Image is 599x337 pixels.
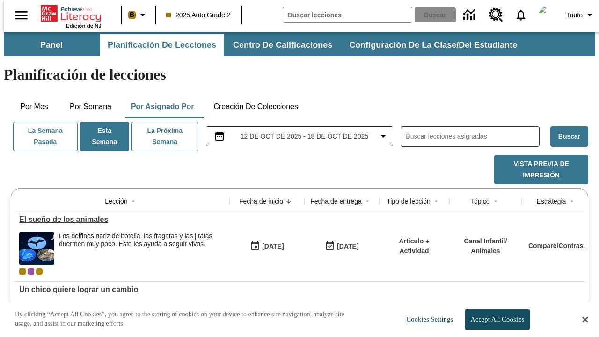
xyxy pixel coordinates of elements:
[66,23,102,29] span: Edición de NJ
[337,241,358,252] div: [DATE]
[4,34,526,56] div: Subbarra de navegación
[105,197,127,206] div: Lección
[406,130,539,143] input: Buscar lecciones asignadas
[349,40,517,51] span: Configuración de la clase/del estudiante
[283,196,294,207] button: Sort
[19,286,225,294] a: Un chico quiere lograr un cambio, Lecciones
[536,197,566,206] div: Estrategia
[378,131,389,142] svg: Collapse Date Range Filter
[206,95,306,118] button: Creación de colecciones
[59,232,225,248] div: Los delfines nariz de botella, las fragatas y las jirafas duermen muy poco. Esto les ayuda a segu...
[166,10,231,20] span: 2025 Auto Grade 2
[563,7,599,23] button: Perfil/Configuración
[41,3,102,29] div: Portada
[131,122,198,151] button: La próxima semana
[384,236,445,256] p: Artículo + Actividad
[226,34,340,56] button: Centro de calificaciones
[233,40,332,51] span: Centro de calificaciones
[100,34,224,56] button: Planificación de lecciones
[15,310,359,328] p: By clicking “Accept All Cookies”, you agree to the storing of cookies on your device to enhance s...
[19,286,225,294] div: Un chico quiere lograr un cambio
[509,3,533,27] a: Notificaciones
[19,232,54,265] img: Fotos de una fragata, dos delfines nariz de botella y una jirafa sobre un fondo de noche estrellada.
[342,34,525,56] button: Configuración de la clase/del estudiante
[19,215,225,224] a: El sueño de los animales, Lecciones
[458,2,483,28] a: Centro de información
[398,310,457,329] button: Cookies Settings
[582,315,588,324] button: Close
[130,9,134,21] span: B
[567,10,583,20] span: Tauto
[239,197,283,206] div: Fecha de inicio
[387,197,431,206] div: Tipo de lección
[41,4,102,23] a: Portada
[19,268,26,275] div: Clase actual
[528,242,585,249] a: Compare/Contrast
[108,40,216,51] span: Planificación de lecciones
[36,268,43,275] div: New 2025 class
[464,236,507,246] p: Canal Infantil /
[7,1,35,29] button: Abrir el menú lateral
[431,196,442,207] button: Sort
[124,7,152,23] button: Boost El color de la clase es anaranjado claro. Cambiar el color de la clase.
[210,131,389,142] button: Seleccione el intervalo de fechas opción del menú
[19,215,225,224] div: El sueño de los animales
[550,126,588,147] button: Buscar
[4,66,595,83] h1: Planificación de lecciones
[494,155,588,184] button: Vista previa de impresión
[11,95,58,118] button: Por mes
[566,196,577,207] button: Sort
[464,246,507,256] p: Animales
[539,6,557,24] img: avatar image
[124,95,202,118] button: Por asignado por
[128,196,139,207] button: Sort
[465,309,529,330] button: Accept All Cookies
[321,237,362,255] button: 10/15/25: Último día en que podrá accederse la lección
[310,197,362,206] div: Fecha de entrega
[283,7,412,22] input: Buscar campo
[362,196,373,207] button: Sort
[262,241,284,252] div: [DATE]
[241,132,368,141] span: 12 de oct de 2025 - 18 de oct de 2025
[4,32,595,56] div: Subbarra de navegación
[5,34,98,56] button: Panel
[483,2,509,28] a: Centro de recursos, Se abrirá en una pestaña nueva.
[470,197,489,206] div: Tópico
[28,268,34,275] div: OL 2025 Auto Grade 3
[62,95,119,118] button: Por semana
[59,232,225,265] div: Los delfines nariz de botella, las fragatas y las jirafas duermen muy poco. Esto les ayuda a segu...
[40,40,63,51] span: Panel
[13,122,78,151] button: La semana pasada
[533,3,563,27] button: Escoja un nuevo avatar
[490,196,501,207] button: Sort
[247,237,287,255] button: 10/15/25: Primer día en que estuvo disponible la lección
[80,122,129,151] button: Esta semana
